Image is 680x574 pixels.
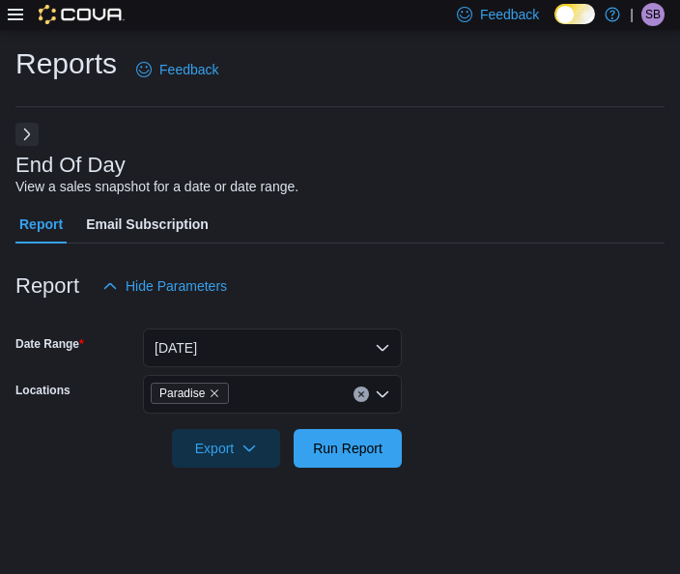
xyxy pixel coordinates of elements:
[15,154,126,177] h3: End Of Day
[294,429,402,468] button: Run Report
[128,50,226,89] a: Feedback
[15,336,84,352] label: Date Range
[645,3,661,26] span: SB
[159,60,218,79] span: Feedback
[354,387,369,402] button: Clear input
[480,5,539,24] span: Feedback
[126,276,227,296] span: Hide Parameters
[172,429,280,468] button: Export
[15,177,298,197] div: View a sales snapshot for a date or date range.
[15,274,79,298] h3: Report
[641,3,665,26] div: Samantha Butt
[143,329,402,367] button: [DATE]
[184,429,269,468] span: Export
[39,5,125,24] img: Cova
[86,205,209,244] span: Email Subscription
[209,387,220,399] button: Remove Paradise from selection in this group
[15,123,39,146] button: Next
[630,3,634,26] p: |
[313,439,382,458] span: Run Report
[554,4,595,24] input: Dark Mode
[95,267,235,305] button: Hide Parameters
[554,24,555,25] span: Dark Mode
[159,384,205,403] span: Paradise
[375,387,390,402] button: Open list of options
[151,383,229,404] span: Paradise
[19,205,63,244] span: Report
[15,44,117,83] h1: Reports
[15,383,71,398] label: Locations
